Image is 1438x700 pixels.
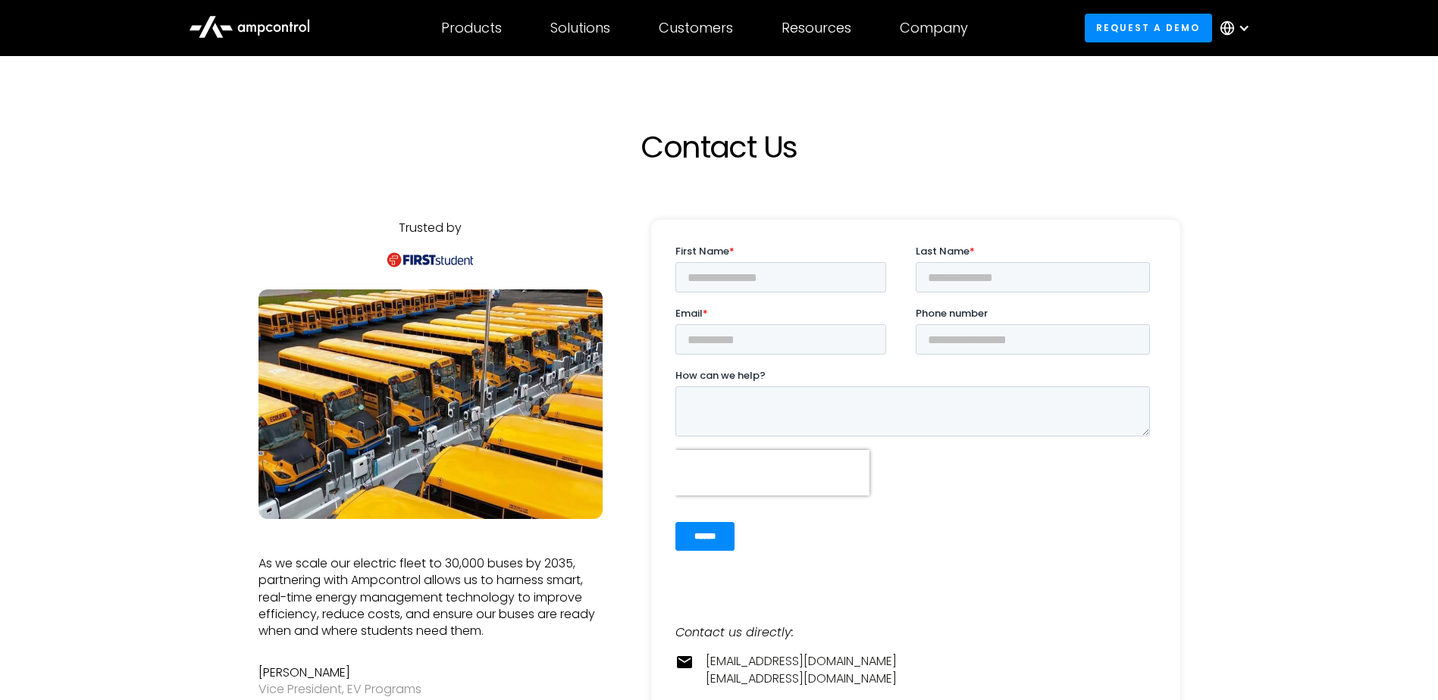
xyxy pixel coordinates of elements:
a: Request a demo [1085,14,1212,42]
div: Company [900,20,968,36]
div: Products [441,20,502,36]
div: Customers [659,20,733,36]
div: Solutions [550,20,610,36]
iframe: Form 0 [675,244,1156,564]
div: Resources [782,20,851,36]
a: [EMAIL_ADDRESS][DOMAIN_NAME] [706,670,897,687]
a: [EMAIL_ADDRESS][DOMAIN_NAME] [706,653,897,670]
div: Contact us directly: [675,624,1156,641]
h1: Contact Us [386,129,1053,165]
